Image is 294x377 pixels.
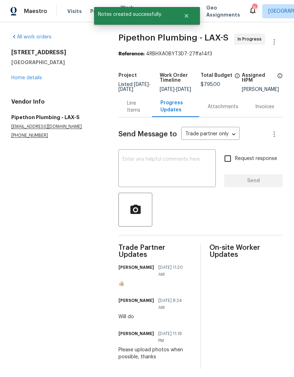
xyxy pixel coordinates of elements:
span: [DATE] [134,82,149,87]
h6: [PERSON_NAME] [118,330,154,337]
span: - [118,82,151,92]
div: Will do [118,313,192,320]
b: Reference: [118,51,145,56]
span: Notes created successfully. [94,7,175,22]
div: [PERSON_NAME] [242,87,283,92]
h5: [GEOGRAPHIC_DATA] [11,59,102,66]
span: Send Message to [118,131,177,138]
div: 4RBHXA0BYT3D7-27ffa14f3 [118,50,283,57]
span: Trade Partner Updates [118,244,192,258]
h5: Work Order Timeline [160,73,201,83]
span: - [160,87,191,92]
span: Geo Assignments [206,4,240,18]
a: All work orders [11,35,51,39]
span: Work Orders [121,4,139,18]
span: [DATE] 11:20 AM [158,264,188,278]
span: [DATE] [160,87,174,92]
h5: Project [118,73,137,78]
span: [DATE] 11:19 PM [158,330,188,344]
span: Request response [235,155,277,162]
div: Invoices [255,103,274,110]
span: [DATE] 8:24 AM [158,297,188,311]
div: Progress Updates [160,99,191,113]
span: On-site Worker Updates [209,244,283,258]
span: Maestro [24,8,47,15]
span: Projects [90,8,112,15]
div: Attachments [208,103,238,110]
span: Pipethon Plumbing - LAX-S [118,33,228,42]
span: $795.00 [201,82,220,87]
span: [DATE] [118,87,133,92]
h5: Total Budget [201,73,232,78]
h5: Pipethon Plumbing - LAX-S [11,114,102,121]
div: Trade partner only [181,129,240,140]
span: Listed [118,82,151,92]
h2: [STREET_ADDRESS] [11,49,102,56]
h5: Assigned HPM [242,73,275,83]
h6: [PERSON_NAME] [118,264,154,271]
span: In Progress [238,36,264,43]
div: 6 [252,4,257,11]
h6: [PERSON_NAME] [118,297,154,304]
span: [DATE] [176,87,191,92]
h4: Vendor Info [11,98,102,105]
span: The total cost of line items that have been proposed by Opendoor. This sum includes line items th... [234,73,240,82]
div: 👍🏼 [118,280,192,287]
span: The hpm assigned to this work order. [277,73,283,87]
div: Line Items [127,100,143,114]
a: Home details [11,75,42,80]
div: Please upload photos when possible, thanks [118,346,192,360]
button: Close [175,9,198,23]
span: Visits [67,8,82,15]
